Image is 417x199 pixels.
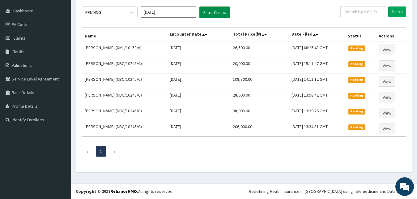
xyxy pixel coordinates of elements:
a: Page 1 is your current page [100,149,102,154]
footer: All rights reserved. [71,183,417,199]
div: Minimize live chat window [101,3,116,18]
span: Pending [348,109,365,114]
div: Redefining Heath Insurance in [GEOGRAPHIC_DATA] using Telemedicine and Data Science! [249,188,412,194]
td: [DATE] [167,89,230,105]
td: 98,998.00 [230,105,289,121]
td: [PERSON_NAME] (NBC/10245/C) [82,74,167,89]
td: [DATE] [167,58,230,74]
a: View [379,76,395,87]
td: [PERSON_NAME] (KML/10158/A) [82,42,167,58]
a: Previous page [86,149,89,154]
a: View [379,123,395,134]
th: Date Filed [289,28,345,42]
button: Filter Claims [199,6,230,18]
div: Chat with us now [32,35,104,43]
td: 108,800.00 [230,74,289,89]
td: 28,600.00 [230,89,289,105]
span: We're online! [36,60,85,123]
textarea: Type your message and hit 'Enter' [3,133,118,155]
span: Dashboard [13,8,33,14]
span: Pending [348,93,365,98]
input: Search [388,6,406,17]
strong: Copyright © 2017 . [76,188,138,194]
div: PENDING [85,9,101,15]
td: [PERSON_NAME] (NBC/10245/C) [82,121,167,137]
span: Pending [348,45,365,51]
a: Next page [113,149,116,154]
td: [PERSON_NAME] (NBC/10245/C) [82,58,167,74]
a: View [379,45,395,55]
span: Tariffs [13,49,24,54]
span: Pending [348,61,365,67]
td: [DATE] [167,105,230,121]
td: [DATE] 08:25:43 GMT [289,42,345,58]
td: [DATE] [167,121,230,137]
td: [DATE] 15:11:47 GMT [289,58,345,74]
td: [DATE] 13:39:26 GMT [289,105,345,121]
td: [PERSON_NAME] (NBC/10245/C) [82,89,167,105]
img: d_794563401_company_1708531726252_794563401 [11,31,25,46]
th: Name [82,28,167,42]
td: [PERSON_NAME] (NBC/10245/C) [82,105,167,121]
th: Actions [376,28,406,42]
a: View [379,92,395,102]
input: Select Month and Year [141,6,196,18]
td: 20,000.00 [230,58,289,74]
a: RelianceHMO [110,188,137,194]
th: Status [345,28,376,42]
span: Pending [348,77,365,83]
a: View [379,108,395,118]
td: 206,000.00 [230,121,289,137]
a: View [379,60,395,71]
input: Search by HMO ID [340,6,386,17]
td: [DATE] [167,42,230,58]
th: Total Price(₦) [230,28,289,42]
td: [DATE] [167,74,230,89]
span: Claims [13,35,25,41]
span: Pending [348,124,365,130]
td: [DATE] 13:34:31 GMT [289,121,345,137]
th: Encounter Date [167,28,230,42]
td: [DATE] 13:58:42 GMT [289,89,345,105]
td: 26,500.00 [230,42,289,58]
td: [DATE] 14:11:12 GMT [289,74,345,89]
